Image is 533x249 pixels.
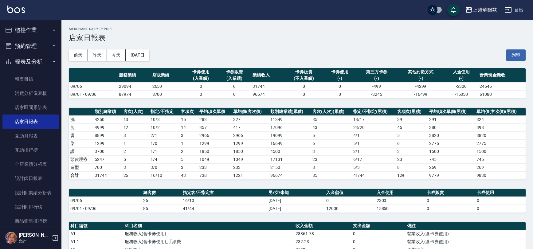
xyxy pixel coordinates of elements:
[425,189,475,197] th: 卡券販賣
[398,75,443,82] div: (-)
[475,147,526,155] td: 1500
[269,171,311,179] td: 96674
[93,147,122,155] td: 3700
[269,163,311,171] td: 2150
[181,204,267,212] td: 41/44
[186,75,216,82] div: (入業績)
[232,123,269,131] td: 417
[219,75,249,82] div: (入業績)
[352,139,396,147] td: 5 / 1
[179,171,198,179] td: 43
[69,33,526,42] h3: 店家日報表
[406,230,526,238] td: 營業收入(含卡券使用)
[445,90,478,98] td: -15850
[251,68,284,83] th: 業績收入
[142,196,181,204] td: 26
[472,6,497,14] div: 上越華爾茲
[428,155,475,163] td: 745
[122,115,149,123] td: 13
[198,108,231,116] th: 平均項次單價
[218,90,251,98] td: 0
[198,163,231,171] td: 233
[294,222,351,230] th: 收入金額
[122,108,149,116] th: 客次(人次)
[475,155,526,163] td: 745
[406,222,526,230] th: 備註
[2,200,59,214] a: 設計師排行榜
[198,139,231,147] td: 1299
[232,139,269,147] td: 1299
[198,115,231,123] td: 283
[2,86,59,100] a: 消費分析儀表板
[351,238,406,246] td: 0
[122,131,149,139] td: 3
[398,69,443,75] div: 其他付款方式
[2,143,59,157] a: 互助排行榜
[2,171,59,185] a: 設計師日報表
[186,69,216,75] div: 卡券使用
[284,82,323,90] td: 0
[396,115,428,123] td: 39
[323,90,356,98] td: 0
[218,82,251,90] td: 0
[69,222,123,230] th: 科目編號
[198,123,231,131] td: 357
[149,171,179,179] td: 16/10
[2,72,59,86] a: 報表目錄
[2,115,59,129] a: 店家日報表
[352,131,396,139] td: 4 / 1
[2,157,59,171] a: 全店業績分析表
[117,90,151,98] td: 87974
[69,204,142,212] td: 09/01 - 09/06
[107,49,126,61] button: 今天
[478,68,526,83] th: 營業現金應收
[269,123,311,131] td: 17096
[358,69,395,75] div: 第三方卡券
[198,131,231,139] td: 2966
[506,49,526,61] button: 列印
[396,108,428,116] th: 客項次(累積)
[294,230,351,238] td: 28861.78
[179,163,198,171] td: 3
[232,108,269,116] th: 單均價(客次價)
[446,75,476,82] div: (-)
[475,131,526,139] td: 3820
[351,230,406,238] td: 0
[269,115,311,123] td: 11349
[478,90,526,98] td: 61080
[311,155,352,163] td: 23
[475,163,526,171] td: 269
[123,238,294,246] td: 服務收入(含卡券使用)_手續費
[93,171,122,179] td: 31744
[2,129,59,143] a: 互助月報表
[311,123,352,131] td: 43
[352,171,396,179] td: 41/44
[149,115,179,123] td: 10 / 3
[179,123,198,131] td: 14
[475,139,526,147] td: 2775
[428,115,475,123] td: 291
[179,131,198,139] td: 3
[325,189,375,197] th: 入金儲值
[447,4,460,16] button: save
[375,189,425,197] th: 入金使用
[142,189,181,197] th: 總客數
[232,115,269,123] td: 327
[2,214,59,228] a: 商品銷售排行榜
[149,131,179,139] td: 2 / 1
[502,4,526,16] button: 登出
[267,204,325,212] td: [DATE]
[445,82,478,90] td: -2300
[149,163,179,171] td: 3 / 0
[69,27,526,31] h2: Merchant Daily Report
[69,131,93,139] td: 燙
[69,90,117,98] td: 09/01 - 09/06
[93,115,122,123] td: 4250
[184,82,218,90] td: 0
[181,196,267,204] td: 16/10
[142,204,181,212] td: 85
[232,147,269,155] td: 1850
[396,139,428,147] td: 6
[428,171,475,179] td: 9779
[267,196,325,204] td: [DATE]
